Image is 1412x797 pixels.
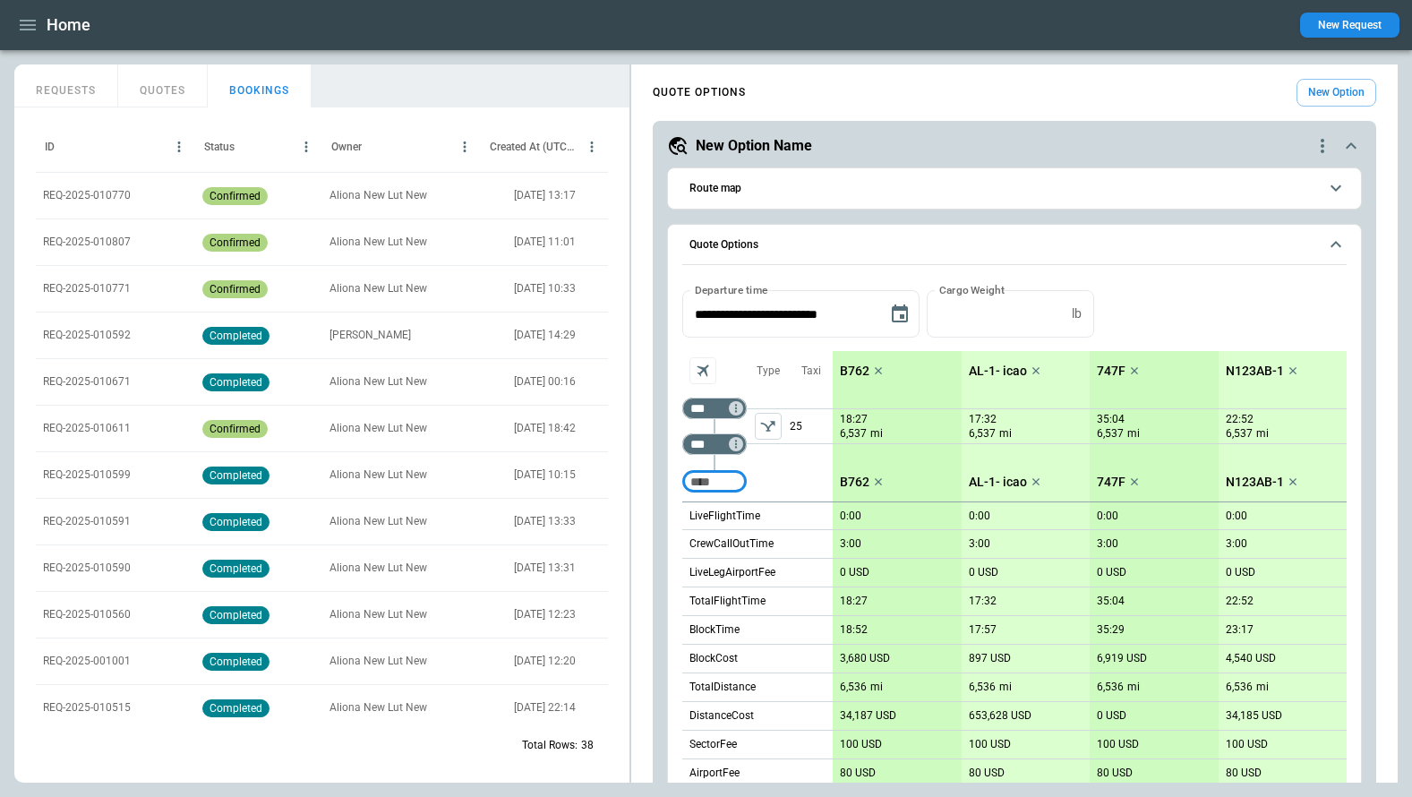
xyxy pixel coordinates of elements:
[1256,426,1269,441] p: mi
[969,623,997,637] p: 17:57
[696,136,812,156] h5: New Option Name
[870,680,883,695] p: mi
[1300,13,1399,38] button: New Request
[840,709,896,723] p: 34,187 USD
[514,514,576,529] p: [DATE] 13:33
[840,537,861,551] p: 3:00
[1097,595,1125,608] p: 35:04
[1226,595,1254,608] p: 22:52
[43,188,131,203] p: REQ-2025-010770
[840,681,867,694] p: 6,536
[514,654,576,669] p: [DATE] 12:20
[689,239,758,251] h6: Quote Options
[514,281,576,296] p: [DATE] 10:33
[1226,475,1284,490] p: N123AB-1
[331,141,362,153] div: Owner
[14,64,118,107] button: REQUESTS
[1226,681,1253,694] p: 6,536
[840,566,869,579] p: 0 USD
[1226,510,1247,523] p: 0:00
[1256,680,1269,695] p: mi
[329,700,427,716] p: Aliona New Lut New
[329,188,427,203] p: Aliona New Lut New
[206,190,264,202] span: confirmed
[999,680,1012,695] p: mi
[1226,767,1262,780] p: 80 USD
[329,421,427,436] p: Aliona New Lut New
[1097,426,1124,441] p: 6,537
[969,652,1011,665] p: 897 USD
[43,374,131,390] p: REQ-2025-010671
[514,188,576,203] p: [DATE] 13:17
[1097,537,1118,551] p: 3:00
[1097,413,1125,426] p: 35:04
[206,702,266,715] span: completed
[1226,537,1247,551] p: 3:00
[514,467,576,483] p: [DATE] 10:15
[1097,738,1139,751] p: 100 USD
[969,738,1011,751] p: 100 USD
[689,737,737,752] p: SectorFee
[329,374,427,390] p: Aliona New Lut New
[689,536,774,552] p: CrewCallOutTime
[295,135,318,159] button: Status column menu
[840,413,868,426] p: 18:27
[329,561,427,576] p: Aliona New Lut New
[653,89,746,97] h4: QUOTE OPTIONS
[1312,135,1333,157] div: quote-option-actions
[1226,652,1276,665] p: 4,540 USD
[514,421,576,436] p: [DATE] 18:42
[689,509,760,524] p: LiveFlightTime
[667,135,1362,157] button: New Option Namequote-option-actions
[47,14,90,36] h1: Home
[755,413,782,440] button: left aligned
[689,565,775,580] p: LiveLegAirportFee
[969,426,996,441] p: 6,537
[1226,364,1284,379] p: N123AB-1
[1097,566,1126,579] p: 0 USD
[689,651,738,666] p: BlockCost
[514,700,576,716] p: [DATE] 22:14
[840,510,861,523] p: 0:00
[1097,475,1125,490] p: 747F
[969,767,1005,780] p: 80 USD
[43,421,131,436] p: REQ-2025-010611
[1097,510,1118,523] p: 0:00
[755,413,782,440] span: Type of sector
[118,64,208,107] button: QUOTES
[757,364,780,379] p: Type
[43,561,131,576] p: REQ-2025-010590
[329,328,411,343] p: [PERSON_NAME]
[43,235,131,250] p: REQ-2025-010807
[1097,767,1133,780] p: 80 USD
[514,374,576,390] p: [DATE] 00:16
[514,328,576,343] p: [DATE] 14:29
[581,738,594,753] p: 38
[840,475,869,490] p: B762
[969,413,997,426] p: 17:32
[682,433,747,455] div: Too short
[840,595,868,608] p: 18:27
[514,607,576,622] p: [DATE] 12:23
[689,766,740,781] p: AirportFee
[514,235,576,250] p: [DATE] 11:01
[43,607,131,622] p: REQ-2025-010560
[43,281,131,296] p: REQ-2025-010771
[969,510,990,523] p: 0:00
[329,514,427,529] p: Aliona New Lut New
[969,475,1027,490] p: AL-1- icao
[43,467,131,483] p: REQ-2025-010599
[329,281,427,296] p: Aliona New Lut New
[1296,79,1376,107] button: New Option
[514,561,576,576] p: [DATE] 13:31
[1127,426,1140,441] p: mi
[969,709,1031,723] p: 653,628 USD
[208,64,312,107] button: BOOKINGS
[882,296,918,332] button: Choose date, selected date is Aug 12, 2025
[969,595,997,608] p: 17:32
[1226,426,1253,441] p: 6,537
[490,141,580,153] div: Created At (UTC+03:00)
[689,708,754,724] p: DistanceCost
[969,566,998,579] p: 0 USD
[969,364,1027,379] p: AL-1- icao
